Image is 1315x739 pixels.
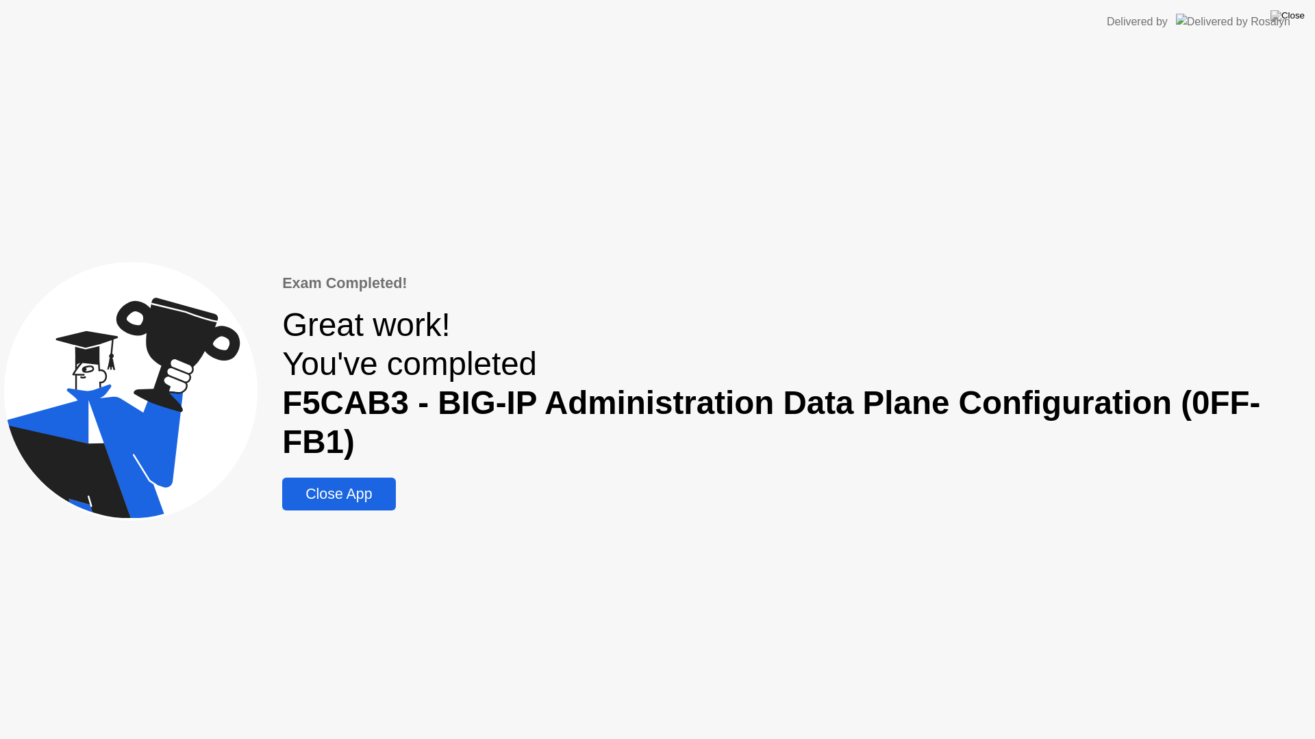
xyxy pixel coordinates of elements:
b: F5CAB3 - BIG-IP Administration Data Plane Configuration (0FF-FB1) [282,385,1260,460]
img: Delivered by Rosalyn [1176,14,1290,29]
div: Exam Completed! [282,272,1311,294]
div: Delivered by [1107,14,1168,30]
img: Close [1270,10,1305,21]
button: Close App [282,478,395,510]
div: Close App [286,486,391,503]
div: Great work! You've completed [282,305,1311,461]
